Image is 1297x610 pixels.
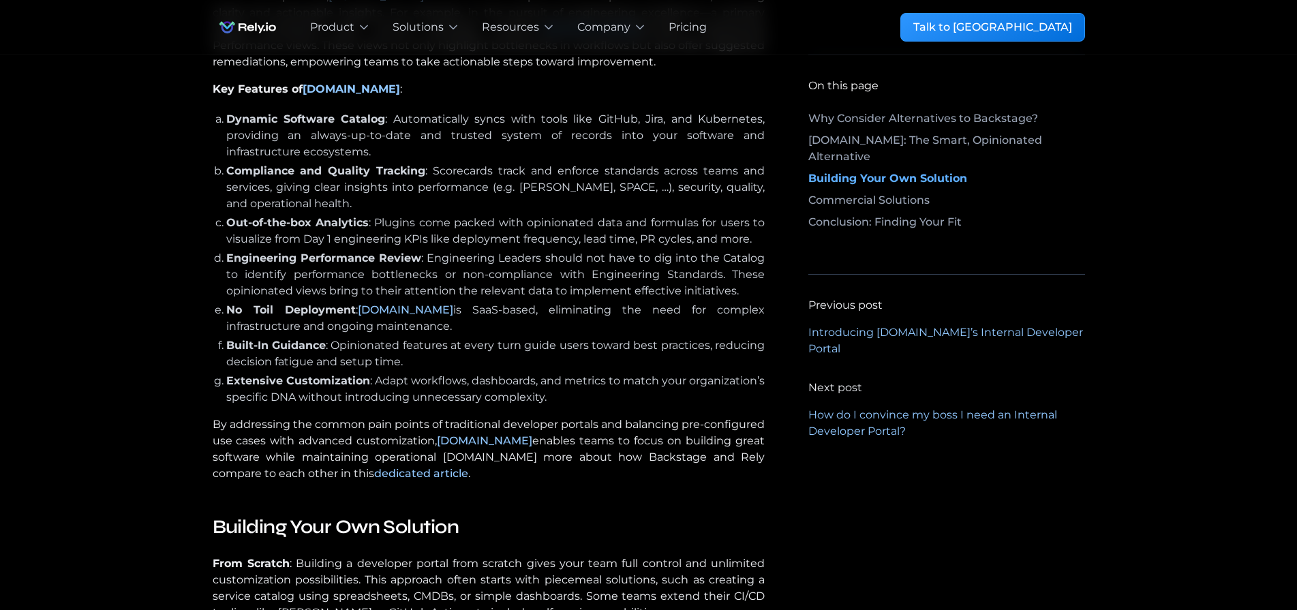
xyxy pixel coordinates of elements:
[226,251,421,264] strong: Engineering Performance Review
[303,82,400,95] a: [DOMAIN_NAME]
[226,111,765,160] li: : Automatically syncs with tools like GitHub, Jira, and Kubernetes, providing an always-up-to-dat...
[226,216,369,229] strong: Out-of-the-box Analytics
[393,19,444,35] div: Solutions
[226,374,370,387] strong: Extensive Customization
[808,192,1084,214] a: Commercial Solutions
[213,557,290,570] strong: From Scratch
[226,250,765,299] li: : Engineering Leaders should not have to dig into the Catalog to identify performance bottlenecks...
[226,373,765,406] li: : Adapt workflows, dashboards, and metrics to match your organization’s specific DNA without intr...
[213,81,765,97] p: :
[226,302,765,335] li: : is SaaS-based, eliminating the need for complex infrastructure and ongoing maintenance.
[808,297,883,314] div: Previous post
[226,163,765,212] li: : Scorecards track and enforce standards across teams and services, giving clear insights into pe...
[226,303,356,316] strong: No Toil Deployment
[808,407,1084,440] a: How do I convince my boss I need an Internal Developer Portal?
[310,19,354,35] div: Product
[226,112,386,125] strong: Dynamic Software Catalog
[213,416,765,482] p: By addressing the common pain points of traditional developer portals and balancing pre-configure...
[213,14,283,41] img: Rely.io logo
[226,164,426,177] strong: Compliance and Quality Tracking
[900,13,1085,42] a: Talk to [GEOGRAPHIC_DATA]
[482,19,539,35] div: Resources
[808,132,1084,170] a: [DOMAIN_NAME]: The Smart, Opinionated Alternative
[226,215,765,247] li: : Plugins come packed with opinionated data and formulas for users to visualize from Day 1 engine...
[358,303,453,316] a: [DOMAIN_NAME]
[226,337,765,370] li: : Opinionated features at every turn guide users toward best practices, reducing decision fatigue...
[808,214,1084,236] a: Conclusion: Finding Your Fit
[808,170,1084,192] a: Building Your Own Solution
[374,467,468,480] a: dedicated article
[913,19,1072,35] div: Talk to [GEOGRAPHIC_DATA]
[808,78,879,94] div: On this page
[213,14,283,41] a: home
[808,380,862,396] div: Next post
[577,19,630,35] div: Company
[213,515,765,539] h4: Building Your Own Solution
[437,434,532,447] a: [DOMAIN_NAME]
[669,19,707,35] a: Pricing
[226,339,326,352] strong: Built-In Guidance
[808,110,1084,132] a: Why Consider Alternatives to Backstage?
[808,324,1084,357] a: Introducing [DOMAIN_NAME]’s Internal Developer Portal
[213,82,303,95] strong: Key Features of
